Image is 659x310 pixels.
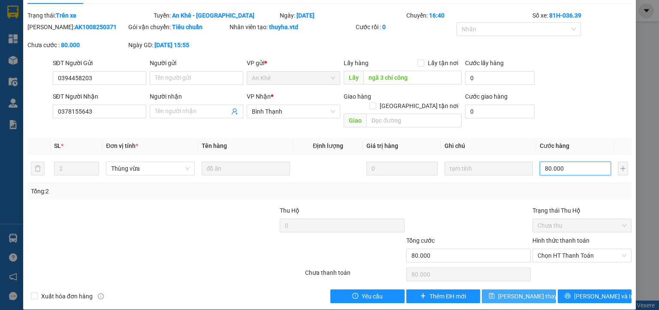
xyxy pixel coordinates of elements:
span: Giá trị hàng [366,142,398,149]
b: [DATE] 15:55 [154,42,189,48]
span: Lấy [344,71,363,84]
input: VD: Bàn, Ghế [202,162,290,175]
input: Ghi Chú [444,162,533,175]
span: VP Nhận [247,93,271,100]
b: An Khê - [GEOGRAPHIC_DATA] [172,12,254,19]
span: info-circle [98,293,104,299]
div: Chưa thanh toán [304,268,405,283]
span: Xuất hóa đơn hàng [38,292,96,301]
span: SL [54,142,61,149]
div: Trạng thái: [27,11,153,20]
div: SĐT Người Nhận [53,92,146,101]
span: [PERSON_NAME] và In [574,292,634,301]
div: Chuyến: [405,11,532,20]
span: Chọn HT Thanh Toán [538,249,626,262]
label: Cước giao hàng [465,93,508,100]
button: delete [31,162,45,175]
span: [PERSON_NAME] thay đổi [498,292,567,301]
div: SĐT Người Gửi [53,58,146,68]
span: Giao [344,114,366,127]
div: [PERSON_NAME]: [27,22,127,32]
span: Thùng vừa [111,162,189,175]
div: Gói vận chuyển: [128,22,227,32]
th: Ghi chú [441,138,536,154]
b: 81H-036.39 [549,12,581,19]
span: Định lượng [313,142,343,149]
span: Bình Thạnh [252,105,335,118]
button: plusThêm ĐH mới [406,289,481,303]
div: Tuyến: [153,11,279,20]
b: Trên xe [56,12,76,19]
span: Lấy hàng [344,60,369,66]
span: Thêm ĐH mới [429,292,466,301]
div: Trạng thái Thu Hộ [532,206,632,215]
button: exclamation-circleYêu cầu [330,289,405,303]
b: 16:40 [429,12,444,19]
span: Thu Hộ [280,207,299,214]
div: Ngày: [279,11,405,20]
div: Tổng: 2 [31,187,255,196]
span: Cước hàng [540,142,569,149]
input: Cước lấy hàng [465,71,535,85]
b: [DATE] [296,12,314,19]
span: exclamation-circle [352,293,358,300]
span: [GEOGRAPHIC_DATA] tận nơi [376,101,462,111]
span: save [489,293,495,300]
button: printer[PERSON_NAME] và In [558,289,632,303]
div: VP gửi [247,58,340,68]
span: printer [565,293,571,300]
span: Tổng cước [406,237,435,244]
div: Người nhận [150,92,243,101]
button: save[PERSON_NAME] thay đổi [482,289,556,303]
b: 80.000 [61,42,80,48]
span: Tên hàng [202,142,227,149]
div: Nhân viên tạo: [230,22,354,32]
span: Chưa thu [538,219,626,232]
div: Số xe: [532,11,632,20]
span: An Khê [252,72,335,84]
input: Dọc đường [363,71,462,84]
span: Lấy tận nơi [424,58,462,68]
button: plus [618,162,628,175]
input: Dọc đường [366,114,462,127]
b: Tiêu chuẩn [172,24,203,30]
div: Ngày GD: [128,40,227,50]
input: Cước giao hàng [465,105,535,118]
span: plus [420,293,426,300]
label: Cước lấy hàng [465,60,504,66]
div: Chưa cước : [27,40,127,50]
b: 0 [382,24,386,30]
span: Giao hàng [344,93,371,100]
b: AK1008250371 [75,24,117,30]
span: Yêu cầu [362,292,383,301]
span: Đơn vị tính [106,142,138,149]
div: Cước rồi : [356,22,455,32]
label: Hình thức thanh toán [532,237,589,244]
div: Người gửi [150,58,243,68]
span: user-add [231,108,238,115]
input: 0 [366,162,438,175]
b: thuyha.vtd [269,24,298,30]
